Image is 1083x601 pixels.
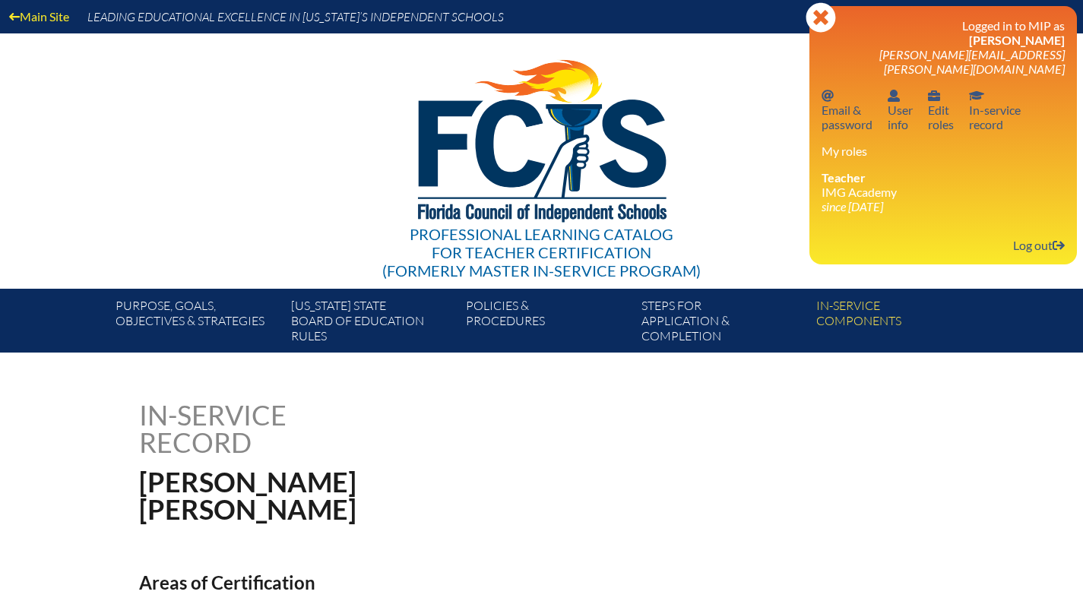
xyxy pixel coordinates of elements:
a: Main Site [3,6,75,27]
a: User infoUserinfo [882,85,919,134]
svg: User info [928,90,940,102]
span: for Teacher Certification [432,243,651,261]
h3: Logged in to MIP as [822,18,1065,76]
i: since [DATE] [822,199,883,214]
h2: Areas of Certification [139,571,674,593]
li: IMG Academy [822,170,1065,214]
a: Purpose, goals,objectives & strategies [109,295,284,353]
svg: Log out [1053,239,1065,251]
h3: My roles [822,144,1065,158]
span: Teacher [822,170,866,185]
svg: Close [806,2,836,33]
a: Professional Learning Catalog for Teacher Certification(formerly Master In-service Program) [376,30,707,283]
a: User infoEditroles [922,85,960,134]
a: Steps forapplication & completion [635,295,810,353]
div: Professional Learning Catalog (formerly Master In-service Program) [382,225,701,280]
a: In-servicecomponents [810,295,985,353]
svg: Email password [822,90,834,102]
img: FCISlogo221.eps [385,33,698,241]
a: Log outLog out [1007,235,1071,255]
svg: In-service record [969,90,984,102]
a: In-service recordIn-servicerecord [963,85,1027,134]
a: [US_STATE] StateBoard of Education rules [285,295,460,353]
h1: In-service record [139,401,445,456]
svg: User info [888,90,900,102]
span: [PERSON_NAME] [969,33,1065,47]
span: [PERSON_NAME][EMAIL_ADDRESS][PERSON_NAME][DOMAIN_NAME] [879,47,1065,76]
a: Email passwordEmail &password [815,85,879,134]
a: Policies &Procedures [460,295,635,353]
h1: [PERSON_NAME] [PERSON_NAME] [139,468,638,523]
